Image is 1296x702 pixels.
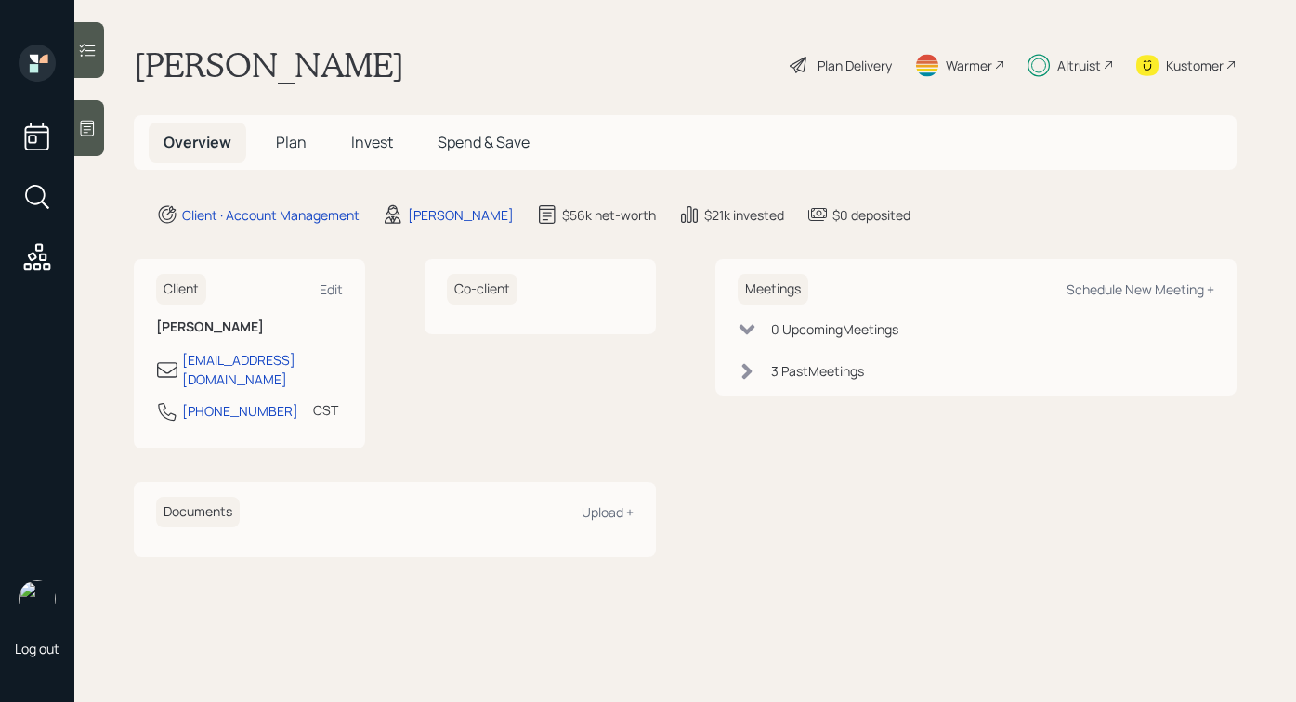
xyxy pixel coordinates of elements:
[182,205,360,225] div: Client · Account Management
[156,274,206,305] h6: Client
[408,205,514,225] div: [PERSON_NAME]
[447,274,517,305] h6: Co-client
[134,45,404,85] h1: [PERSON_NAME]
[1166,56,1224,75] div: Kustomer
[1057,56,1101,75] div: Altruist
[438,132,530,152] span: Spend & Save
[1067,280,1214,298] div: Schedule New Meeting +
[276,132,307,152] span: Plan
[771,319,898,339] div: 0 Upcoming Meeting s
[164,132,231,152] span: Overview
[704,205,784,225] div: $21k invested
[156,497,240,527] h6: Documents
[771,361,864,381] div: 3 Past Meeting s
[351,132,393,152] span: Invest
[582,503,634,521] div: Upload +
[15,640,59,657] div: Log out
[182,401,298,421] div: [PHONE_NUMBER]
[313,400,338,420] div: CST
[738,274,808,305] h6: Meetings
[562,205,656,225] div: $56k net-worth
[818,56,892,75] div: Plan Delivery
[19,580,56,617] img: robby-grisanti-headshot.png
[156,319,343,335] h6: [PERSON_NAME]
[182,350,343,389] div: [EMAIL_ADDRESS][DOMAIN_NAME]
[832,205,910,225] div: $0 deposited
[320,280,343,298] div: Edit
[946,56,992,75] div: Warmer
